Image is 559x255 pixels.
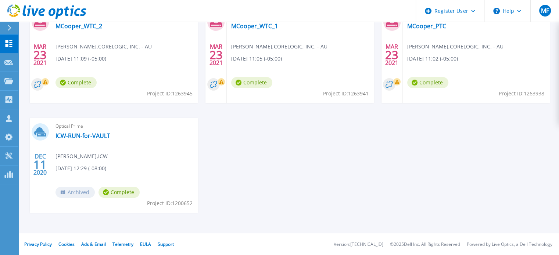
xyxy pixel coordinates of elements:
[209,52,223,58] span: 23
[140,241,151,247] a: EULA
[81,241,106,247] a: Ads & Email
[55,164,106,172] span: [DATE] 12:29 (-08:00)
[541,8,549,14] span: MF
[33,161,47,168] span: 11
[231,22,278,30] a: MCooper_WTC_1
[55,55,106,63] span: [DATE] 11:09 (-05:00)
[33,41,47,68] div: MAR 2021
[147,199,193,207] span: Project ID: 1200652
[55,122,194,130] span: Optical Prime
[58,241,75,247] a: Cookies
[55,132,110,139] a: ICW-RUN-for-VAULT
[407,77,448,88] span: Complete
[55,22,102,30] a: MCooper_WTC_2
[209,41,223,68] div: MAR 2021
[407,55,458,63] span: [DATE] 11:02 (-05:00)
[231,77,272,88] span: Complete
[112,241,133,247] a: Telemetry
[323,90,369,98] span: Project ID: 1263941
[24,241,52,247] a: Privacy Policy
[33,151,47,178] div: DEC 2020
[385,52,398,58] span: 23
[407,22,446,30] a: MCooper_PTC
[334,242,383,247] li: Version: [TECHNICAL_ID]
[55,77,97,88] span: Complete
[147,90,193,98] span: Project ID: 1263945
[231,55,282,63] span: [DATE] 11:05 (-05:00)
[55,43,152,51] span: [PERSON_NAME] , CORELOGIC, INC. - AU
[55,187,95,198] span: Archived
[467,242,552,247] li: Powered by Live Optics, a Dell Technology
[33,52,47,58] span: 23
[158,241,174,247] a: Support
[390,242,460,247] li: © 2025 Dell Inc. All Rights Reserved
[55,152,108,160] span: [PERSON_NAME] , ICW
[385,41,399,68] div: MAR 2021
[407,43,504,51] span: [PERSON_NAME] , CORELOGIC, INC. - AU
[499,90,544,98] span: Project ID: 1263938
[98,187,140,198] span: Complete
[231,43,327,51] span: [PERSON_NAME] , CORELOGIC, INC. - AU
